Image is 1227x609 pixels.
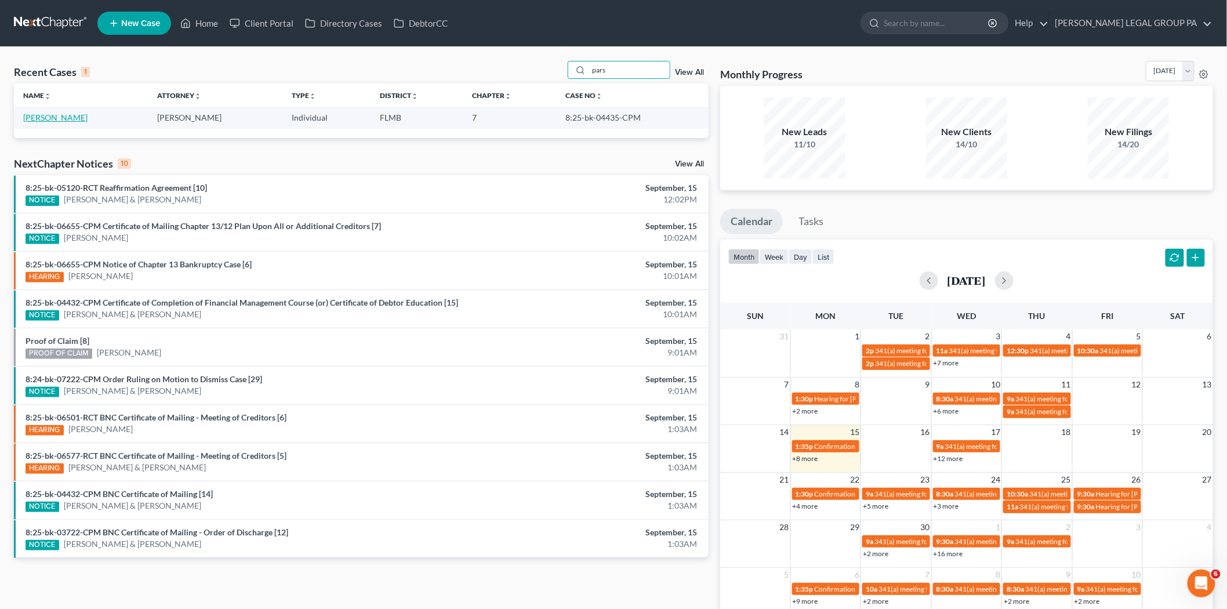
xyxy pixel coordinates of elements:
a: +2 more [793,407,818,415]
span: 16 [920,425,931,439]
span: 341(a) meeting for [PERSON_NAME] [874,490,986,498]
div: 1 [81,67,90,77]
a: +6 more [934,407,959,415]
span: 8:30a [936,490,954,498]
a: Directory Cases [299,13,388,34]
span: 341(a) meeting for [PERSON_NAME] & [PERSON_NAME] [875,346,1048,355]
span: 8:30a [1007,585,1024,593]
div: September, 15 [481,335,697,347]
a: Typeunfold_more [292,91,316,100]
a: [PERSON_NAME] [68,423,133,435]
a: [PERSON_NAME] LEGAL GROUP PA [1050,13,1213,34]
a: Home [175,13,224,34]
a: Chapterunfold_more [472,91,511,100]
div: New Leads [764,125,845,139]
div: 10 [118,158,131,169]
span: 341(a) meeting for [PERSON_NAME] [955,537,1067,546]
span: Wed [957,311,976,321]
span: 341(a) meeting for [PERSON_NAME] & [PERSON_NAME] [949,346,1123,355]
div: 1:03AM [481,423,697,435]
a: [PERSON_NAME] [23,113,88,122]
span: 29 [849,520,861,534]
div: New Clients [926,125,1007,139]
a: Attorneyunfold_more [158,91,202,100]
a: 8:25-bk-06655-CPM Certificate of Mailing Chapter 13/12 Plan Upon All or Additional Creditors [7] [26,221,381,231]
span: 8 [854,378,861,391]
span: 341(a) meeting for [PERSON_NAME] & [PERSON_NAME] [945,442,1119,451]
a: [PERSON_NAME] & [PERSON_NAME] [68,462,206,473]
span: 27 [1201,473,1213,487]
a: 8:25-bk-06501-RCT BNC Certificate of Mailing - Meeting of Creditors [6] [26,412,286,422]
div: NOTICE [26,195,59,206]
a: Nameunfold_more [23,91,51,100]
span: 9a [936,442,944,451]
span: 31 [779,329,790,343]
a: +2 more [1074,597,1100,606]
span: 9a [1007,394,1014,403]
i: unfold_more [596,93,603,100]
div: 9:01AM [481,347,697,358]
div: NOTICE [26,387,59,397]
a: 8:25-bk-05120-RCT Reaffirmation Agreement [10] [26,183,207,193]
div: September, 15 [481,527,697,538]
div: September, 15 [481,374,697,385]
span: 341(a) meeting for [PERSON_NAME] [1015,407,1127,416]
span: 9a [1007,537,1014,546]
span: 341(a) meeting for [PERSON_NAME] [1015,394,1127,403]
span: 1 [854,329,861,343]
a: [PERSON_NAME] [97,347,161,358]
span: 9 [924,378,931,391]
div: HEARING [26,272,64,282]
a: +16 more [934,549,963,558]
a: +4 more [793,502,818,510]
span: 341(a) meeting for [PERSON_NAME] [1015,537,1127,546]
span: 2p [866,359,874,368]
span: 12 [1131,378,1142,391]
span: 18 [1061,425,1072,439]
div: 9:01AM [481,385,697,397]
a: [PERSON_NAME] & [PERSON_NAME] [64,500,202,512]
span: 9:30a [1077,502,1095,511]
span: 25 [1061,473,1072,487]
span: 341(a) meeting for [PERSON_NAME] & [PERSON_NAME] [875,359,1048,368]
td: Individual [282,107,371,128]
div: 10:01AM [481,270,697,282]
a: Districtunfold_more [380,91,418,100]
span: 10:30a [1007,490,1028,498]
span: 341(a) meeting for [PERSON_NAME] [878,585,990,593]
a: [PERSON_NAME] & [PERSON_NAME] [64,538,202,550]
iframe: Intercom live chat [1188,570,1215,597]
a: 8:25-bk-04432-CPM BNC Certificate of Mailing [14] [26,489,213,499]
span: 12:30p [1007,346,1029,355]
a: DebtorCC [388,13,453,34]
a: Help [1010,13,1048,34]
a: View All [675,160,704,168]
a: Calendar [720,209,783,234]
div: September, 15 [481,182,697,194]
a: +7 more [934,358,959,367]
div: September, 15 [481,220,697,232]
a: Tasks [788,209,834,234]
div: 1:03AM [481,500,697,512]
a: [PERSON_NAME] & [PERSON_NAME] [64,194,202,205]
span: 9:30a [1077,490,1095,498]
span: 9:30a [936,537,954,546]
input: Search by name... [884,12,990,34]
div: NOTICE [26,502,59,512]
span: 9a [1077,585,1085,593]
div: 10:02AM [481,232,697,244]
div: New Filings [1088,125,1169,139]
div: NOTICE [26,310,59,321]
span: 14 [779,425,790,439]
span: Mon [816,311,836,321]
div: NextChapter Notices [14,157,131,171]
span: 9a [866,537,873,546]
span: 1:30p [796,490,814,498]
div: PROOF OF CLAIM [26,349,92,359]
div: September, 15 [481,450,697,462]
span: 24 [990,473,1001,487]
button: week [760,249,789,264]
span: 11a [1007,502,1018,511]
div: September, 15 [481,488,697,500]
span: 341(a) meeting for [PERSON_NAME] [955,394,1067,403]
